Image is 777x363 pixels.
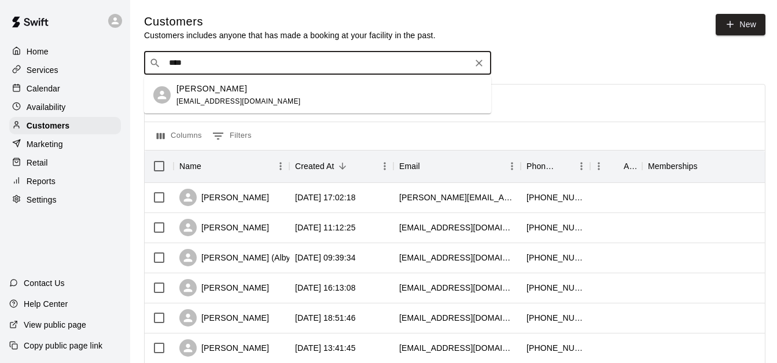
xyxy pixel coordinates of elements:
[295,150,334,182] div: Created At
[295,312,356,324] div: 2025-08-12 18:51:46
[648,150,698,182] div: Memberships
[289,150,393,182] div: Created At
[179,150,201,182] div: Name
[201,158,218,174] button: Sort
[624,150,636,182] div: Age
[399,312,515,324] div: ronaldvail93@gmail.com
[9,98,121,116] a: Availability
[176,83,247,95] p: [PERSON_NAME]
[590,157,607,175] button: Menu
[521,150,590,182] div: Phone Number
[607,158,624,174] button: Sort
[399,282,515,294] div: ericg@climaticsolar.com
[9,43,121,60] a: Home
[9,61,121,79] a: Services
[144,14,436,30] h5: Customers
[526,342,584,354] div: +18142797762
[295,282,356,294] div: 2025-08-13 16:13:08
[573,157,590,175] button: Menu
[295,192,356,203] div: 2025-08-14 17:02:18
[471,55,487,71] button: Clear
[27,157,48,168] p: Retail
[399,192,515,203] div: stacie.penny@gmail.com
[144,52,491,75] div: Search customers by name or email
[9,80,121,97] a: Calendar
[716,14,765,35] a: New
[399,252,515,263] div: ninacpetrone@gmail.com
[295,252,356,263] div: 2025-08-14 09:39:34
[209,127,255,145] button: Show filters
[27,194,57,206] p: Settings
[295,222,356,233] div: 2025-08-14 11:12:25
[399,342,515,354] div: ldw13186@gmail.com
[590,150,642,182] div: Age
[9,135,121,153] a: Marketing
[174,150,289,182] div: Name
[272,157,289,175] button: Menu
[179,339,269,357] div: [PERSON_NAME]
[27,101,66,113] p: Availability
[153,86,171,104] div: jasmine fulk
[27,120,69,131] p: Customers
[526,252,584,263] div: +13212131052
[24,298,68,310] p: Help Center
[376,157,393,175] button: Menu
[420,158,436,174] button: Sort
[557,158,573,174] button: Sort
[503,157,521,175] button: Menu
[334,158,351,174] button: Sort
[9,191,121,208] a: Settings
[9,154,121,171] a: Retail
[144,30,436,41] p: Customers includes anyone that has made a booking at your facility in the past.
[9,117,121,134] a: Customers
[27,46,49,57] p: Home
[399,150,420,182] div: Email
[526,222,584,233] div: +14072336162
[176,97,301,105] span: [EMAIL_ADDRESS][DOMAIN_NAME]
[399,222,515,233] div: powhida3@yahoo.com
[526,312,584,324] div: +15618707228
[179,249,363,266] div: [PERSON_NAME] (Alby) [PERSON_NAME]
[526,150,557,182] div: Phone Number
[27,64,58,76] p: Services
[179,219,269,236] div: [PERSON_NAME]
[179,309,269,327] div: [PERSON_NAME]
[27,175,56,187] p: Reports
[526,282,584,294] div: +17724731763
[24,319,86,331] p: View public page
[393,150,521,182] div: Email
[24,277,65,289] p: Contact Us
[526,192,584,203] div: +18134944859
[24,340,102,351] p: Copy public page link
[698,158,714,174] button: Sort
[27,83,60,94] p: Calendar
[179,279,269,296] div: [PERSON_NAME]
[154,127,205,145] button: Select columns
[295,342,356,354] div: 2025-08-12 13:41:45
[9,173,121,190] a: Reports
[27,138,63,150] p: Marketing
[179,189,269,206] div: [PERSON_NAME]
